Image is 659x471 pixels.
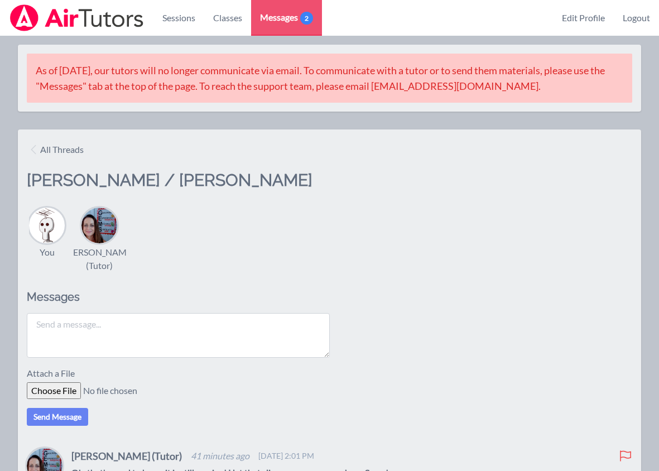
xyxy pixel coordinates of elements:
div: As of [DATE], our tutors will no longer communicate via email. To communicate with a tutor or to ... [27,54,632,103]
span: Messages [260,11,313,24]
h2: [PERSON_NAME] / [PERSON_NAME] [27,170,330,205]
img: Joyce Law [29,208,65,243]
label: Attach a File [27,367,81,382]
span: 2 [300,12,313,25]
h4: [PERSON_NAME] (Tutor) [71,448,182,464]
span: 41 minutes ago [191,449,249,463]
span: [DATE] 2:01 PM [258,450,314,462]
img: Airtutors Logo [9,4,145,31]
a: All Threads [27,138,88,161]
img: Leah Hoff [81,208,117,243]
h2: Messages [27,290,330,304]
span: All Threads [40,143,84,156]
div: You [40,246,55,259]
div: [PERSON_NAME] (Tutor) [65,246,134,272]
button: Send Message [27,408,88,426]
